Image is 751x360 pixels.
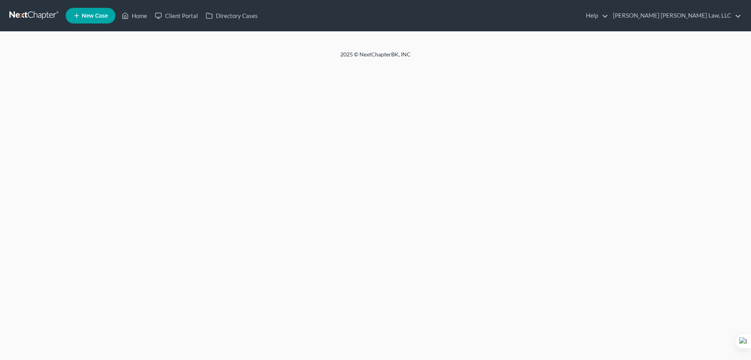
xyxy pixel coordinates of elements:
[118,9,151,23] a: Home
[66,8,115,24] new-legal-case-button: New Case
[582,9,608,23] a: Help
[151,9,202,23] a: Client Portal
[202,9,262,23] a: Directory Cases
[609,9,741,23] a: [PERSON_NAME] [PERSON_NAME] Law, LLC
[153,51,598,65] div: 2025 © NextChapterBK, INC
